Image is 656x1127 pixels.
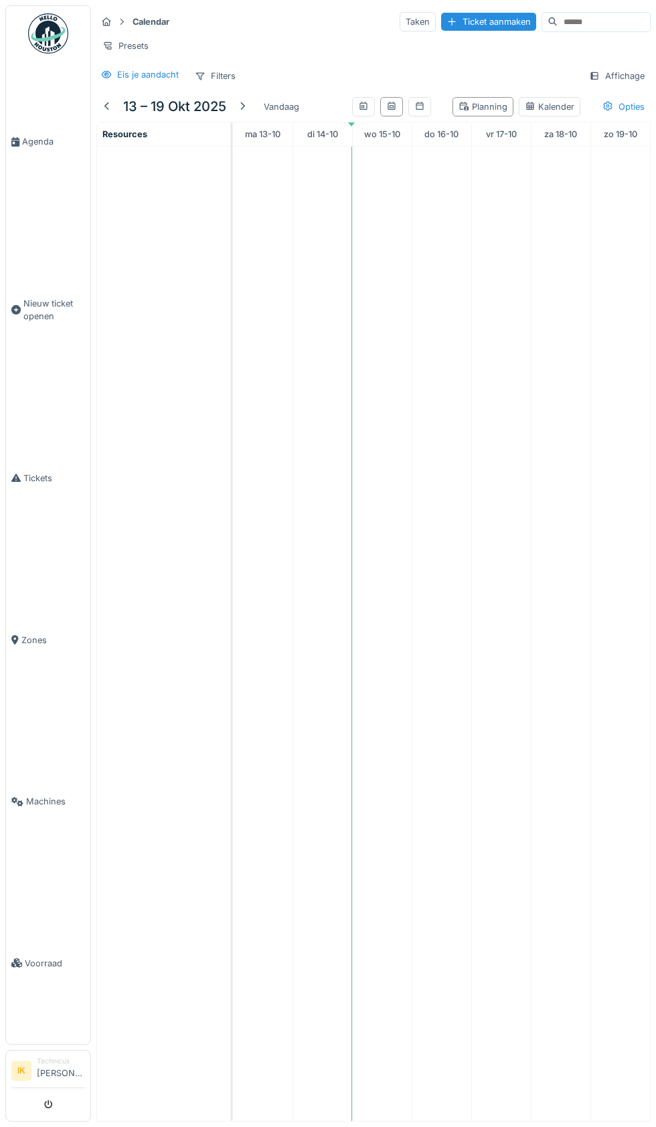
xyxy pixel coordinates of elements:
span: Agenda [22,135,85,148]
div: Affichage [583,66,651,86]
span: Voorraad [25,957,85,970]
div: Eis je aandacht [117,68,179,81]
li: IK [11,1061,31,1081]
div: Vandaag [258,98,305,116]
a: 14 oktober 2025 [304,125,341,143]
a: 18 oktober 2025 [541,125,580,143]
a: 19 oktober 2025 [600,125,641,143]
img: Badge_color-CXgf-gQk.svg [28,13,68,54]
a: 13 oktober 2025 [242,125,284,143]
span: Nieuw ticket openen [23,297,85,323]
span: Tickets [23,472,85,485]
a: Zones [6,559,90,721]
div: Presets [96,36,155,56]
span: Machines [26,795,85,808]
a: 16 oktober 2025 [421,125,462,143]
div: Ticket aanmaken [441,13,536,31]
div: Filters [189,66,242,86]
a: 15 oktober 2025 [361,125,404,143]
a: Machines [6,721,90,883]
span: Resources [102,129,147,139]
div: Taken [400,12,436,31]
h5: 13 – 19 okt 2025 [123,98,226,114]
div: Planning [459,100,507,113]
div: Opties [596,97,651,116]
span: Zones [21,634,85,646]
div: Technicus [37,1056,85,1066]
a: Agenda [6,61,90,223]
li: [PERSON_NAME] [37,1056,85,1085]
a: Voorraad [6,883,90,1045]
a: Tickets [6,398,90,559]
strong: Calendar [127,15,175,28]
a: Nieuw ticket openen [6,223,90,398]
a: IK Technicus[PERSON_NAME] [11,1056,85,1088]
div: Kalender [525,100,574,113]
a: 17 oktober 2025 [483,125,520,143]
